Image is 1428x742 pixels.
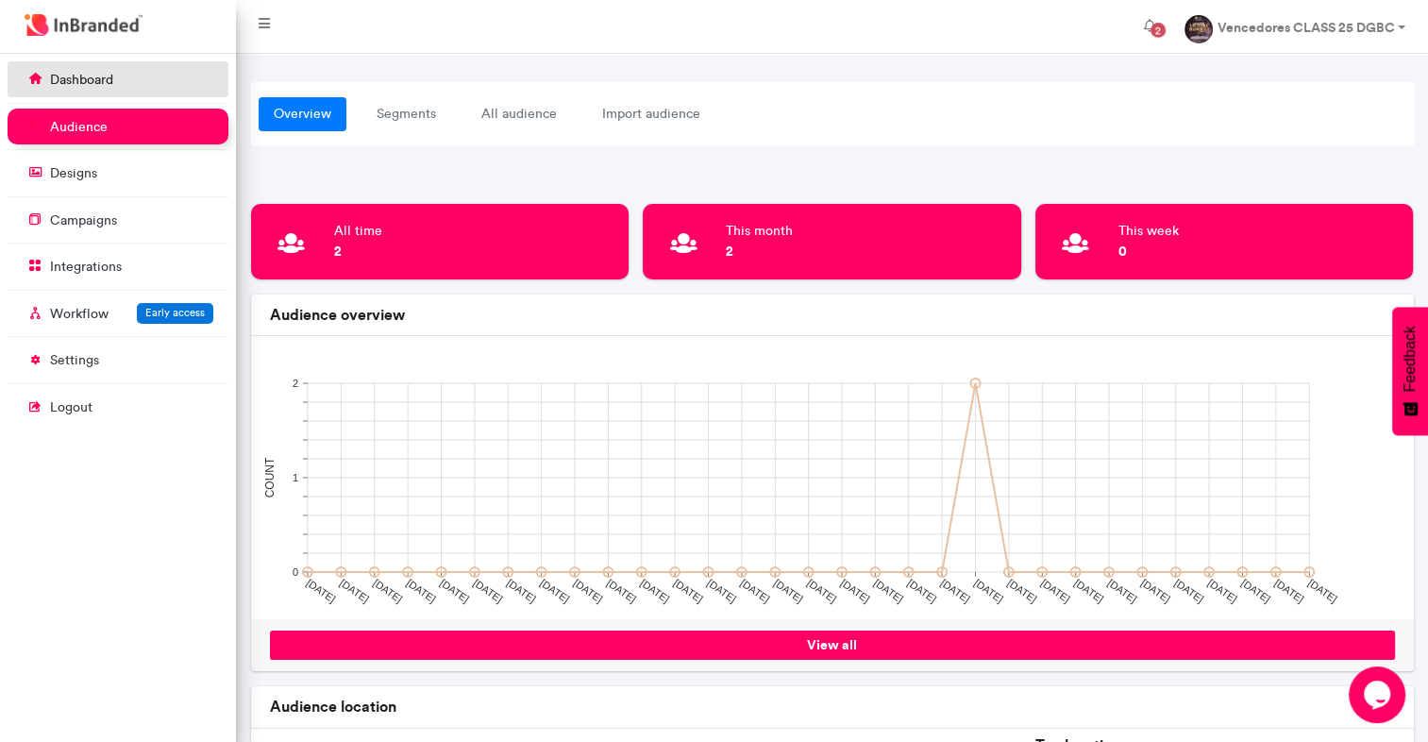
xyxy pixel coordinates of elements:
[1392,307,1428,435] button: Feedback - Show survey
[705,577,738,605] text: [DATE]
[270,631,1395,660] a: view all
[1239,577,1272,605] text: [DATE]
[270,698,1395,716] h6: audience location
[371,577,404,605] text: [DATE]
[571,577,604,605] text: [DATE]
[1118,244,1397,260] span: 0
[8,155,228,191] a: designs
[292,566,297,578] text: 0
[50,351,99,370] p: settings
[8,202,228,238] a: campaigns
[1349,666,1409,723] iframe: chat widget
[50,118,108,137] p: audience
[671,577,704,605] text: [DATE]
[605,577,638,605] text: [DATE]
[1184,15,1213,43] img: profile dp
[726,224,1004,240] span: this month
[1151,23,1166,38] span: 2
[292,472,297,483] text: 1
[50,71,113,90] p: dashboard
[1118,224,1397,240] span: this week
[1005,577,1038,605] text: [DATE]
[438,577,471,605] text: [DATE]
[738,577,771,605] text: [DATE]
[334,244,613,260] span: 2
[1039,577,1072,605] text: [DATE]
[471,577,504,605] text: [DATE]
[805,577,838,605] text: [DATE]
[726,244,1004,260] span: 2
[50,164,97,183] p: designs
[905,577,938,605] text: [DATE]
[972,577,1005,605] text: [DATE]
[304,577,337,605] text: [DATE]
[1206,577,1239,605] text: [DATE]
[50,211,117,230] p: campaigns
[20,9,147,41] img: InBranded Logo
[1128,8,1169,45] button: 2
[872,577,905,605] text: [DATE]
[50,398,92,417] p: logout
[587,97,715,131] a: import audience
[1139,577,1172,605] text: [DATE]
[50,305,109,324] p: Workflow
[538,577,571,605] text: [DATE]
[1072,577,1105,605] text: [DATE]
[1272,577,1305,605] text: [DATE]
[1306,577,1339,605] text: [DATE]
[1402,326,1419,392] span: Feedback
[8,109,228,144] a: audience
[1169,8,1420,45] a: Vencedores CLASS 25 DGBC
[145,306,205,319] span: Early access
[504,577,537,605] text: [DATE]
[270,306,1395,324] h6: audience overview
[8,295,228,331] a: WorkflowEarly access
[8,248,228,284] a: integrations
[939,577,972,605] text: [DATE]
[838,577,871,605] text: [DATE]
[259,97,346,131] a: overview
[772,577,805,605] text: [DATE]
[1172,577,1205,605] text: [DATE]
[1217,19,1394,36] strong: Vencedores CLASS 25 DGBC
[638,577,671,605] text: [DATE]
[361,97,451,131] a: segments
[263,457,277,497] text: COUNT
[466,97,572,131] a: all audience
[337,577,370,605] text: [DATE]
[404,577,437,605] text: [DATE]
[334,224,613,240] span: all time
[8,342,228,378] a: settings
[50,258,122,277] p: integrations
[8,61,228,97] a: dashboard
[1105,577,1138,605] text: [DATE]
[292,378,297,389] text: 2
